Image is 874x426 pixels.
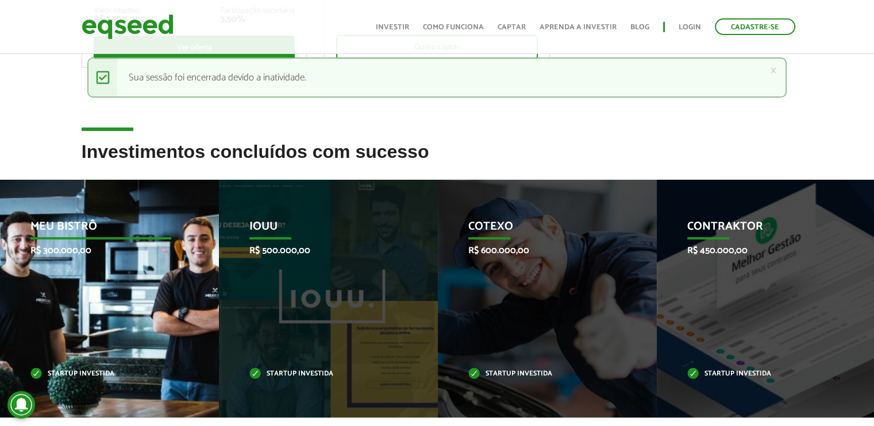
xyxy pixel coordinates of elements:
[498,24,526,31] a: Captar
[82,11,174,42] img: EqSeed
[687,371,829,377] p: Startup investida
[540,24,617,31] a: Aprenda a investir
[468,245,610,256] p: R$ 600.000,00
[249,245,391,256] p: R$ 500.000,00
[87,57,787,98] div: Sua sessão foi encerrada devido a inatividade.
[715,18,795,35] a: Cadastre-se
[630,24,649,31] a: Blog
[687,245,829,256] p: R$ 450.000,00
[30,245,172,256] p: R$ 300.000,00
[249,220,391,239] p: IOUU
[770,64,777,76] a: ×
[30,220,172,239] p: Meu Bistrô
[249,371,391,377] p: Startup investida
[679,24,701,31] a: Login
[82,142,793,179] h2: Investimentos concluídos com sucesso
[468,371,610,377] p: Startup investida
[376,24,409,31] a: Investir
[468,220,610,239] p: Cotexo
[687,220,829,239] p: Contraktor
[30,371,172,377] p: Startup investida
[423,24,484,31] a: Como funciona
